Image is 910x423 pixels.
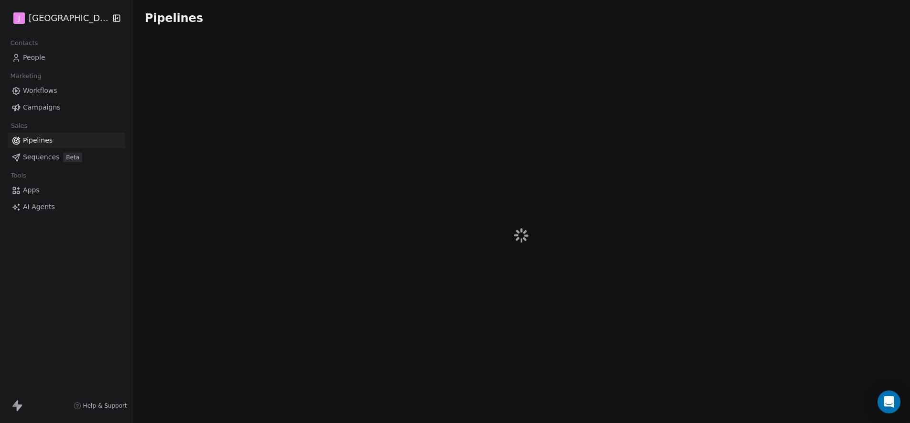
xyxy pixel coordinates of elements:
a: SequencesBeta [8,149,125,165]
a: Apps [8,182,125,198]
span: Workflows [23,86,57,96]
span: Marketing [6,69,45,83]
span: Pipelines [145,11,203,25]
span: Help & Support [83,402,127,410]
span: Sales [7,119,32,133]
span: Contacts [6,36,42,50]
button: J[GEOGRAPHIC_DATA] [11,10,105,26]
span: People [23,53,45,63]
span: [GEOGRAPHIC_DATA] [29,12,109,24]
a: Pipelines [8,133,125,148]
span: Apps [23,185,40,195]
a: AI Agents [8,199,125,215]
div: Open Intercom Messenger [877,390,900,413]
a: People [8,50,125,66]
a: Help & Support [74,402,127,410]
span: J [18,13,20,23]
span: Beta [63,153,82,162]
span: Sequences [23,152,59,162]
span: Tools [7,168,30,183]
span: Pipelines [23,135,53,145]
a: Campaigns [8,100,125,115]
a: Workflows [8,83,125,99]
span: Campaigns [23,102,60,112]
span: AI Agents [23,202,55,212]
